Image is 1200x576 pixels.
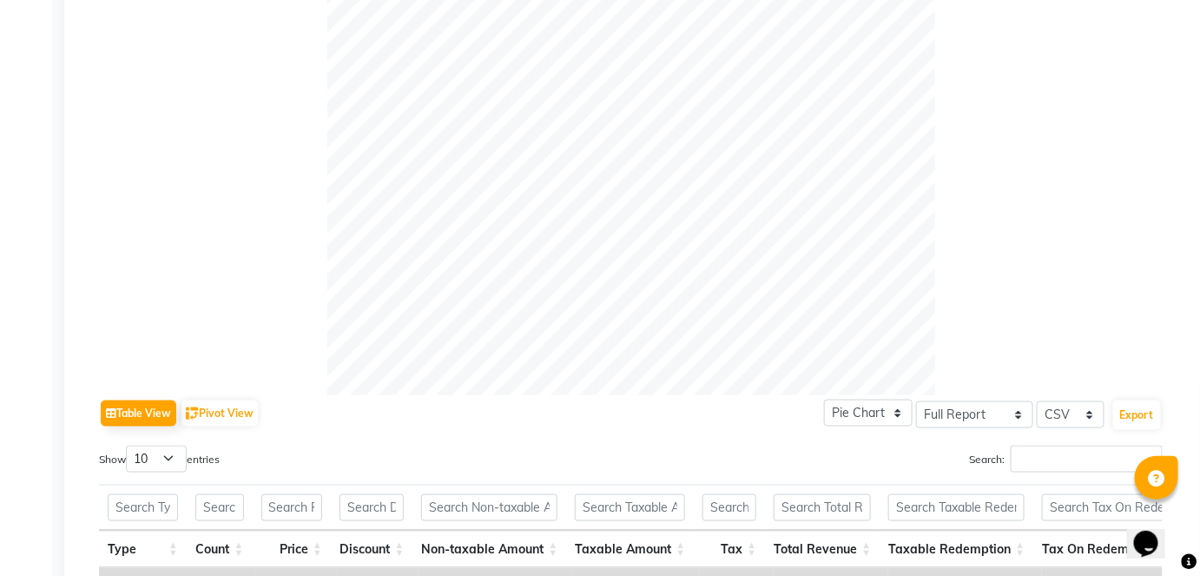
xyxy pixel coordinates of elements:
th: Discount: activate to sort column ascending [331,531,413,568]
input: Search Taxable Redemption [888,494,1025,521]
th: Count: activate to sort column ascending [187,531,253,568]
input: Search Price [261,494,322,521]
button: Pivot View [181,401,258,427]
button: Export [1113,401,1161,430]
input: Search Tax On Redemption [1042,494,1172,521]
th: Taxable Redemption: activate to sort column ascending [880,531,1033,568]
th: Price: activate to sort column ascending [253,531,331,568]
input: Search Count [195,494,244,521]
button: Table View [101,401,176,427]
th: Tax: activate to sort column ascending [694,531,765,568]
label: Show entries [99,446,220,473]
input: Search Tax [702,494,756,521]
th: Taxable Amount: activate to sort column ascending [566,531,694,568]
input: Search Type [108,494,178,521]
iframe: chat widget [1127,506,1183,559]
input: Search Taxable Amount [575,494,685,521]
img: pivot.png [186,407,199,420]
th: Tax On Redemption: activate to sort column ascending [1033,531,1181,568]
th: Non-taxable Amount: activate to sort column ascending [412,531,566,568]
input: Search Non-taxable Amount [421,494,557,521]
select: Showentries [126,446,187,473]
input: Search: [1011,446,1163,473]
label: Search: [969,446,1163,473]
input: Search Total Revenue [774,494,871,521]
th: Type: activate to sort column ascending [99,531,187,568]
input: Search Discount [340,494,405,521]
th: Total Revenue: activate to sort column ascending [765,531,880,568]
